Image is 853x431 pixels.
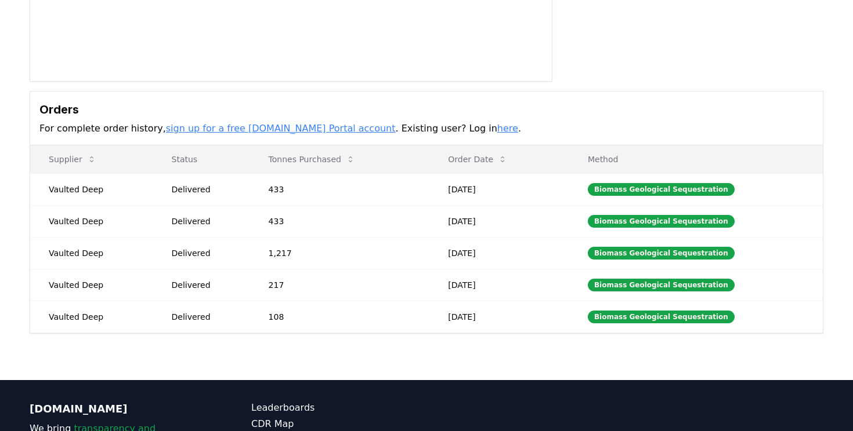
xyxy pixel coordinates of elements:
[588,215,735,228] div: Biomass Geological Sequestration
[579,154,814,165] p: Method
[166,123,396,134] a: sign up for a free [DOMAIN_NAME] Portal account
[588,311,735,323] div: Biomass Geological Sequestration
[251,401,426,415] a: Leaderboards
[30,205,153,237] td: Vaulted Deep
[39,122,814,136] p: For complete order history, . Existing user? Log in .
[250,205,430,237] td: 433
[172,311,241,323] div: Delivered
[588,183,735,196] div: Biomass Geological Sequestration
[250,173,430,205] td: 433
[259,148,364,171] button: Tonnes Purchased
[30,401,205,417] p: [DOMAIN_NAME]
[30,237,153,269] td: Vaulted Deep
[429,205,569,237] td: [DATE]
[429,173,569,205] td: [DATE]
[250,237,430,269] td: 1,217
[497,123,518,134] a: here
[250,301,430,333] td: 108
[429,269,569,301] td: [DATE]
[39,101,814,118] h3: Orders
[30,173,153,205] td: Vaulted Deep
[39,148,106,171] button: Supplier
[172,184,241,195] div: Delivered
[439,148,516,171] button: Order Date
[251,417,426,431] a: CDR Map
[172,279,241,291] div: Delivered
[162,154,241,165] p: Status
[588,247,735,260] div: Biomass Geological Sequestration
[250,269,430,301] td: 217
[588,279,735,291] div: Biomass Geological Sequestration
[172,216,241,227] div: Delivered
[172,247,241,259] div: Delivered
[30,301,153,333] td: Vaulted Deep
[429,237,569,269] td: [DATE]
[30,269,153,301] td: Vaulted Deep
[429,301,569,333] td: [DATE]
